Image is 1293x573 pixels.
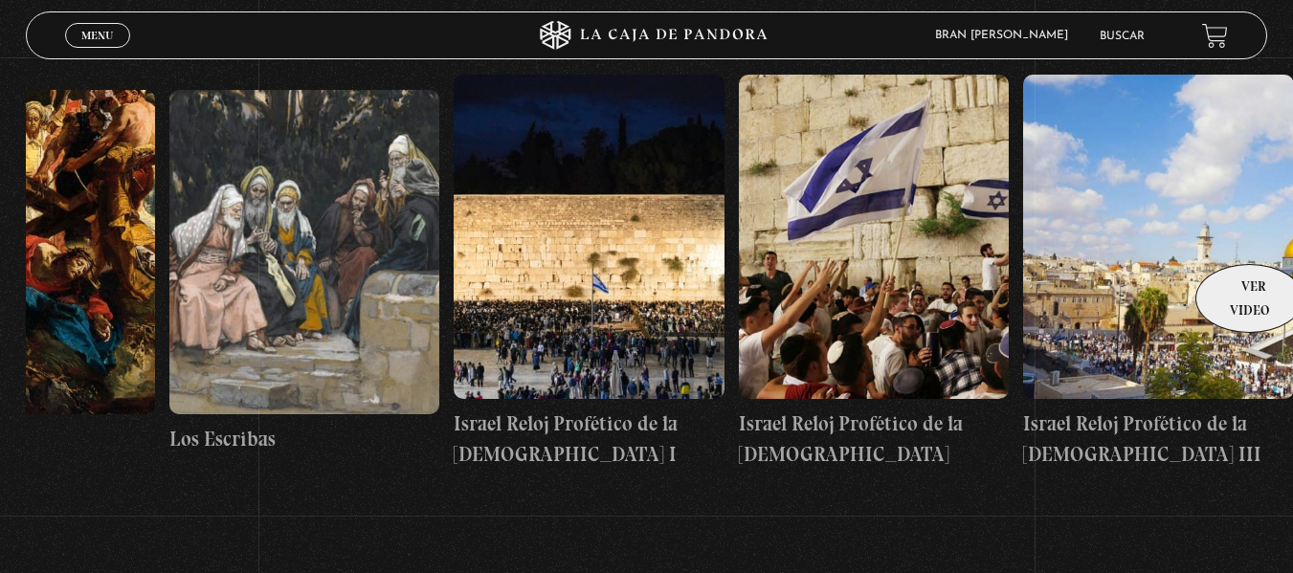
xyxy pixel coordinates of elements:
[925,30,1087,41] span: Bran [PERSON_NAME]
[81,30,113,41] span: Menu
[75,46,120,59] span: Cerrar
[169,9,440,536] a: Los Escribas
[454,408,725,469] h4: Israel Reloj Profético de la [DEMOGRAPHIC_DATA] I
[169,424,440,454] h4: Los Escribas
[454,9,725,536] a: Israel Reloj Profético de la [DEMOGRAPHIC_DATA] I
[739,9,1010,536] a: Israel Reloj Profético de la [DEMOGRAPHIC_DATA]
[1100,31,1145,42] a: Buscar
[739,408,1010,469] h4: Israel Reloj Profético de la [DEMOGRAPHIC_DATA]
[1202,22,1228,48] a: View your shopping cart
